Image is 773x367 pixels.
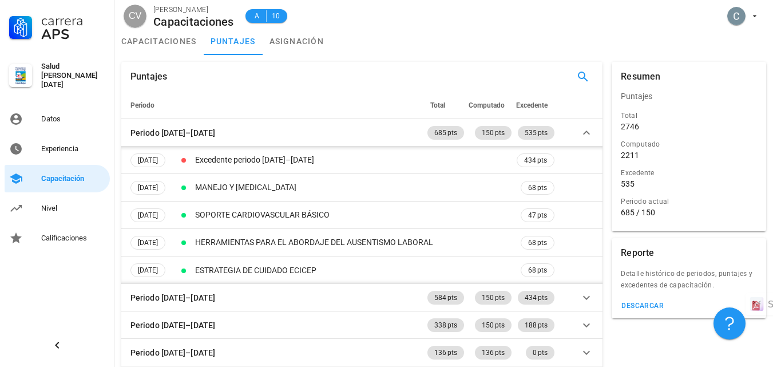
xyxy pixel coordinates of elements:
[524,154,547,167] span: 434 pts
[469,101,505,109] span: Computado
[5,224,110,252] a: Calificaciones
[138,209,158,222] span: [DATE]
[621,150,639,160] div: 2211
[528,182,547,194] span: 68 pts
[621,121,639,132] div: 2746
[434,346,457,360] span: 136 pts
[138,154,158,167] span: [DATE]
[138,264,158,277] span: [DATE]
[434,291,457,305] span: 584 pts
[138,236,158,249] span: [DATE]
[193,147,514,174] td: Excedente periodo [DATE]–[DATE]
[525,291,548,305] span: 434 pts
[482,126,505,140] span: 150 pts
[130,346,215,359] div: Periodo [DATE]–[DATE]
[138,181,158,194] span: [DATE]
[482,291,505,305] span: 150 pts
[153,4,234,15] div: [PERSON_NAME]
[130,291,215,304] div: Periodo [DATE]–[DATE]
[41,204,105,213] div: Nivel
[621,62,660,92] div: Resumen
[612,82,766,110] div: Puntajes
[621,238,654,268] div: Reporte
[130,319,215,332] div: Periodo [DATE]–[DATE]
[193,174,514,202] td: MANEJO Y [MEDICAL_DATA]
[514,92,557,119] th: Excedente
[130,127,215,139] div: Periodo [DATE]–[DATE]
[153,15,234,28] div: Capacitaciones
[114,27,204,55] a: capacitaciones
[41,234,105,243] div: Calificaciones
[41,144,105,153] div: Experiencia
[129,5,141,27] span: CV
[130,101,154,109] span: Periodo
[621,207,757,218] div: 685 / 150
[434,318,457,332] span: 338 pts
[525,318,548,332] span: 188 pts
[41,27,105,41] div: APS
[5,105,110,133] a: Datos
[621,139,757,150] div: Computado
[41,62,105,89] div: Salud [PERSON_NAME][DATE]
[193,229,514,256] td: HERRAMIENTAS PARA EL ABORDAJE DEL AUSENTISMO LABORAL
[528,265,547,276] span: 68 pts
[421,92,466,119] th: Total
[533,346,548,360] span: 0 pts
[516,101,548,109] span: Excedente
[727,7,746,25] div: avatar
[252,10,261,22] span: A
[193,256,514,284] td: ESTRATEGIA DE CUIDADO ECICEP
[621,302,664,310] div: descargar
[5,135,110,163] a: Experiencia
[434,126,457,140] span: 685 pts
[204,27,263,55] a: puntajes
[482,318,505,332] span: 150 pts
[616,298,668,314] button: descargar
[621,179,635,189] div: 535
[5,165,110,192] a: Capacitación
[5,195,110,222] a: Nivel
[466,92,514,119] th: Computado
[482,346,505,360] span: 136 pts
[525,126,548,140] span: 535 pts
[41,14,105,27] div: Carrera
[263,27,331,55] a: asignación
[528,210,547,221] span: 47 pts
[612,268,766,298] div: Detalle histórico de periodos, puntajes y excedentes de capacitación.
[130,62,167,92] div: Puntajes
[621,110,757,121] div: Total
[124,5,146,27] div: avatar
[41,174,105,183] div: Capacitación
[121,92,421,119] th: Periodo
[621,167,757,179] div: Excedente
[193,202,514,229] td: SOPORTE CARDIOVASCULAR BÁSICO
[528,237,547,248] span: 68 pts
[271,10,280,22] span: 10
[621,196,757,207] div: Periodo actual
[41,115,105,124] div: Datos
[430,101,445,109] span: Total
